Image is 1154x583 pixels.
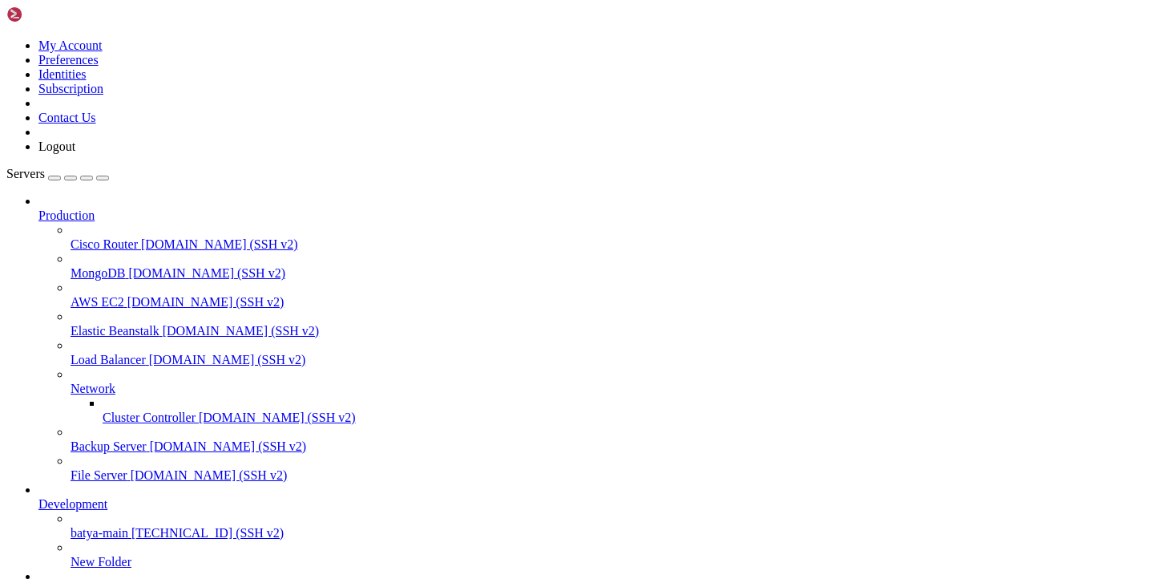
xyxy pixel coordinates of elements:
[131,468,288,482] span: [DOMAIN_NAME] (SSH v2)
[127,295,284,309] span: [DOMAIN_NAME] (SSH v2)
[71,295,124,309] span: AWS EC2
[71,338,1148,367] li: Load Balancer [DOMAIN_NAME] (SSH v2)
[71,555,131,569] span: New Folder
[103,411,1148,425] a: Cluster Controller [DOMAIN_NAME] (SSH v2)
[38,53,99,67] a: Preferences
[71,367,1148,425] li: Network
[38,82,103,95] a: Subscription
[71,266,1148,281] a: MongoDB [DOMAIN_NAME] (SSH v2)
[71,439,1148,454] a: Backup Server [DOMAIN_NAME] (SSH v2)
[71,281,1148,310] li: AWS EC2 [DOMAIN_NAME] (SSH v2)
[199,411,356,424] span: [DOMAIN_NAME] (SSH v2)
[149,353,306,366] span: [DOMAIN_NAME] (SSH v2)
[71,526,128,540] span: batya-main
[141,237,298,251] span: [DOMAIN_NAME] (SSH v2)
[71,526,1148,540] a: batya-main [TECHNICAL_ID] (SSH v2)
[128,266,285,280] span: [DOMAIN_NAME] (SSH v2)
[38,67,87,81] a: Identities
[71,439,147,453] span: Backup Server
[71,555,1148,569] a: New Folder
[71,425,1148,454] li: Backup Server [DOMAIN_NAME] (SSH v2)
[71,540,1148,569] li: New Folder
[71,353,1148,367] a: Load Balancer [DOMAIN_NAME] (SSH v2)
[71,468,127,482] span: File Server
[71,237,1148,252] a: Cisco Router [DOMAIN_NAME] (SSH v2)
[6,167,109,180] a: Servers
[38,209,95,222] span: Production
[150,439,307,453] span: [DOMAIN_NAME] (SSH v2)
[71,295,1148,310] a: AWS EC2 [DOMAIN_NAME] (SSH v2)
[38,497,1148,512] a: Development
[71,382,1148,396] a: Network
[38,209,1148,223] a: Production
[71,382,115,395] span: Network
[38,483,1148,569] li: Development
[38,497,107,511] span: Development
[38,140,75,153] a: Logout
[131,526,284,540] span: [TECHNICAL_ID] (SSH v2)
[103,411,196,424] span: Cluster Controller
[71,237,138,251] span: Cisco Router
[103,396,1148,425] li: Cluster Controller [DOMAIN_NAME] (SSH v2)
[71,512,1148,540] li: batya-main [TECHNICAL_ID] (SSH v2)
[71,353,146,366] span: Load Balancer
[38,111,96,124] a: Contact Us
[163,324,320,338] span: [DOMAIN_NAME] (SSH v2)
[71,324,1148,338] a: Elastic Beanstalk [DOMAIN_NAME] (SSH v2)
[38,38,103,52] a: My Account
[71,252,1148,281] li: MongoDB [DOMAIN_NAME] (SSH v2)
[71,266,125,280] span: MongoDB
[71,310,1148,338] li: Elastic Beanstalk [DOMAIN_NAME] (SSH v2)
[71,223,1148,252] li: Cisco Router [DOMAIN_NAME] (SSH v2)
[6,167,45,180] span: Servers
[71,454,1148,483] li: File Server [DOMAIN_NAME] (SSH v2)
[71,468,1148,483] a: File Server [DOMAIN_NAME] (SSH v2)
[71,324,159,338] span: Elastic Beanstalk
[6,6,99,22] img: Shellngn
[38,194,1148,483] li: Production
